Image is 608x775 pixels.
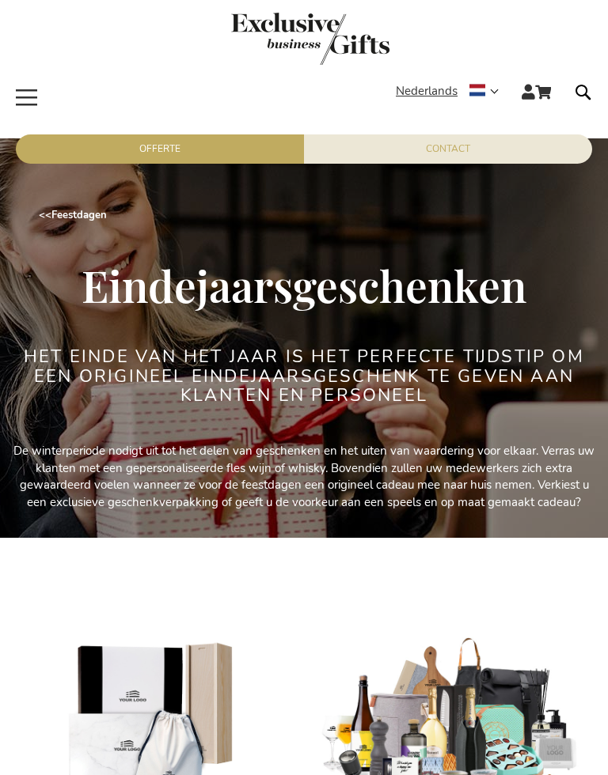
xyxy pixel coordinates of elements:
span: Nederlands [396,82,458,100]
a: Feestdagen [39,208,107,222]
span: Eindejaarsgeschenken [82,255,526,314]
h2: Het einde van het jaar is het perfecte tijdstip om een origineel eindejaarsgeschenk te geven aan ... [13,347,595,405]
div: Nederlands [396,82,509,100]
a: Offerte [16,134,304,164]
a: store logo [13,13,608,70]
p: De winterperiode nodigt uit tot het delen van geschenken en het uiten van waardering voor elkaar.... [13,443,595,511]
a: Contact [304,134,592,164]
img: Exclusive Business gifts logo [231,13,389,65]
